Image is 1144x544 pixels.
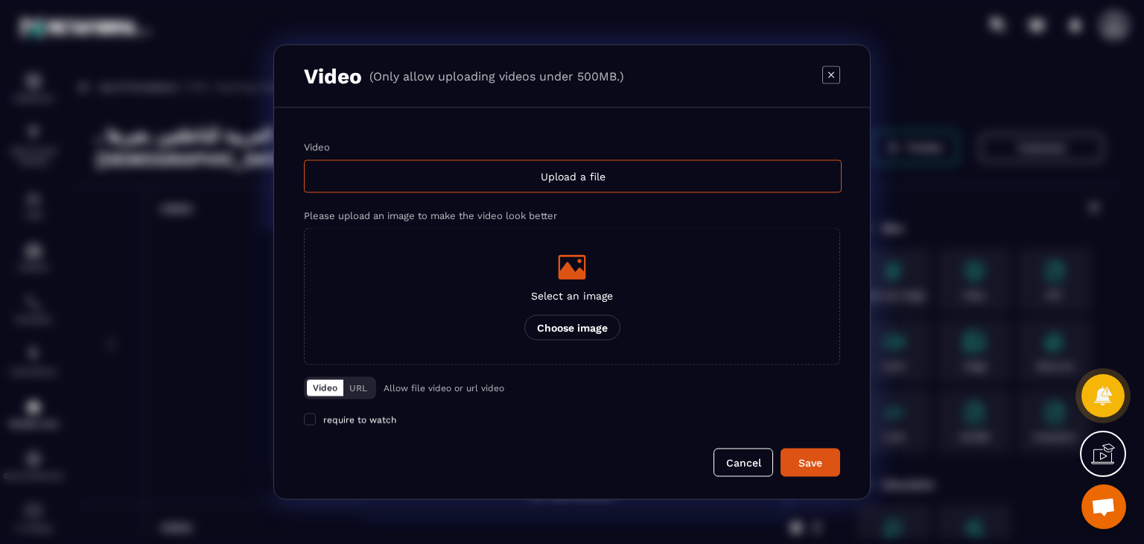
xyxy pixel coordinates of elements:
[304,160,842,193] div: Upload a file
[304,64,362,89] h3: Video
[790,455,830,470] div: Save
[369,69,624,83] p: (Only allow uploading videos under 500MB.)
[304,142,330,153] label: Video
[781,449,840,477] button: Save
[307,380,343,396] button: Video
[304,210,557,221] label: Please upload an image to make the video look better
[323,415,396,426] span: require to watch
[524,290,620,302] p: Select an image
[524,315,620,341] p: Choose image
[384,383,504,393] p: Allow file video or url video
[1081,484,1126,529] div: Open chat
[714,449,773,477] button: Cancel
[343,380,373,396] button: URL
